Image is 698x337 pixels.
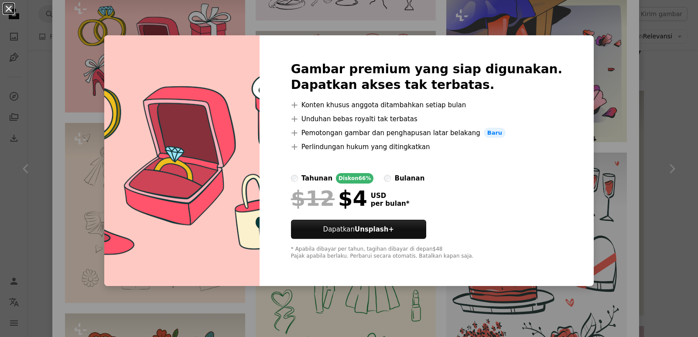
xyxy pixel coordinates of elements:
span: USD [371,192,410,200]
div: Diskon 66% [336,173,373,184]
span: Baru [484,128,506,138]
li: Perlindungan hukum yang ditingkatkan [291,142,562,152]
strong: Unsplash+ [355,225,394,233]
div: $4 [291,187,367,210]
li: Pemotongan gambar dan penghapusan latar belakang [291,128,562,138]
div: * Apabila dibayar per tahun, tagihan dibayar di depan $48 Pajak apabila berlaku. Perbarui secara ... [291,246,562,260]
img: premium_vector-1744184774650-7b437d9baa57 [104,35,260,286]
button: DapatkanUnsplash+ [291,220,426,239]
input: tahunanDiskon66% [291,175,298,182]
input: bulanan [384,175,391,182]
span: $12 [291,187,335,210]
div: tahunan [301,173,332,184]
span: per bulan * [371,200,410,208]
div: bulanan [394,173,424,184]
li: Konten khusus anggota ditambahkan setiap bulan [291,100,562,110]
h2: Gambar premium yang siap digunakan. Dapatkan akses tak terbatas. [291,61,562,93]
li: Unduhan bebas royalti tak terbatas [291,114,562,124]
